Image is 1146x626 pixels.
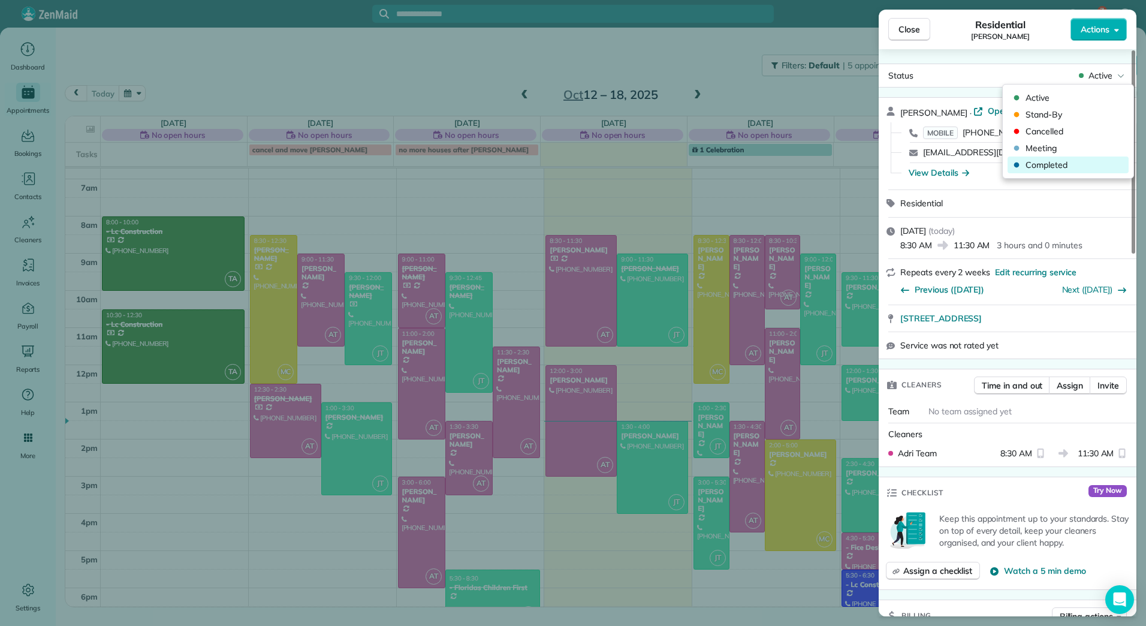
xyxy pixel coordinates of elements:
span: [PHONE_NUMBER] [963,127,1036,138]
span: Previous ([DATE]) [915,284,984,296]
span: Status [888,70,913,81]
span: Assign [1057,380,1083,392]
span: Team [888,406,909,417]
span: No team assigned yet [928,406,1012,417]
button: Invite [1090,377,1127,395]
span: Assign a checklist [903,565,972,577]
span: Stand-By [1026,109,1126,121]
p: 3 hours and 0 minutes [997,239,1082,251]
span: Checklist [901,487,943,499]
button: Watch a 5 min demo [990,565,1085,577]
span: Service was not rated yet [900,339,999,351]
span: Cleaners [888,429,922,440]
button: Assign a checklist [886,562,980,580]
span: Time in and out [982,380,1042,392]
span: ( today ) [928,225,955,236]
span: Billing [901,610,931,622]
button: Time in and out [974,377,1050,395]
a: [EMAIL_ADDRESS][DOMAIN_NAME] [923,147,1063,158]
span: [PERSON_NAME] [900,107,967,118]
span: 8:30 AM [1000,447,1032,459]
span: Repeats every 2 weeks [900,267,990,278]
span: Actions [1081,23,1109,35]
span: 11:30 AM [954,239,990,251]
span: Completed [1026,159,1126,171]
span: Edit recurring service [995,266,1076,278]
span: [PERSON_NAME] [971,32,1030,41]
a: [STREET_ADDRESS] [900,312,1129,324]
button: Previous ([DATE]) [900,284,984,296]
button: Close [888,18,930,41]
span: Watch a 5 min demo [1004,565,1085,577]
span: Residential [900,198,943,209]
span: Billing actions [1060,610,1113,622]
span: 8:30 AM [900,239,932,251]
span: Cancelled [1026,125,1126,137]
a: Next ([DATE]) [1062,284,1113,295]
button: Next ([DATE]) [1062,284,1127,296]
button: Assign [1049,377,1091,395]
span: 11:30 AM [1078,447,1114,459]
span: Cleaners [901,379,942,391]
span: MOBILE [923,127,958,139]
a: MOBILE[PHONE_NUMBER] [923,127,1036,139]
span: Close [898,23,920,35]
span: [DATE] [900,225,926,236]
span: Active [1026,92,1126,104]
span: · [967,108,974,118]
span: [STREET_ADDRESS] [900,312,982,324]
a: Open profile [973,105,1036,117]
span: Residential [975,17,1026,32]
div: Open Intercom Messenger [1105,585,1134,614]
span: Meeting [1026,142,1126,154]
span: Active [1088,70,1112,82]
span: Open profile [988,105,1036,117]
span: Try Now [1088,485,1127,497]
span: Invite [1097,380,1119,392]
button: View Details [909,167,969,179]
p: Keep this appointment up to your standards. Stay on top of every detail, keep your cleaners organ... [939,513,1129,549]
span: Adri Team [898,447,937,459]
